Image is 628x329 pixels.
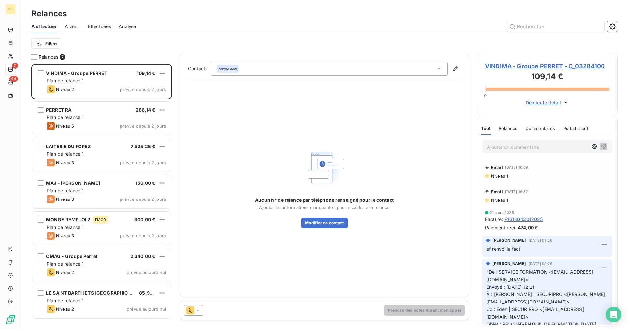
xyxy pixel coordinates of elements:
span: [PERSON_NAME] [492,261,526,267]
span: LE SAINT BARTH ETS [GEOGRAPHIC_DATA] [46,290,143,296]
span: LAITERIE DU FOREZ [46,144,91,149]
span: Déplier le détail [526,99,561,106]
span: Portail client [563,126,588,131]
span: FMOD [95,218,106,222]
span: Relances [499,126,517,131]
span: 109,14 € [137,70,155,76]
span: 44 [9,76,18,82]
span: Niveau 3 [56,197,74,202]
span: 300,00 € [134,217,155,222]
span: Plan de relance 1 [47,188,84,193]
span: Relances [39,54,58,60]
span: Ajouter les informations manquantes pour accéder à la relance [259,205,390,210]
span: À venir [65,23,80,30]
span: prévue depuis 2 jours [120,160,166,165]
span: Plan de relance 1 [47,151,84,157]
span: Cc : Eden | SECURIPRO <[EMAIL_ADDRESS][DOMAIN_NAME]> [486,306,584,320]
h3: 109,14 € [485,71,609,84]
span: 2 340,00 € [131,253,156,259]
span: prévue depuis 2 jours [120,123,166,129]
span: Niveau 2 [56,306,74,312]
div: grid [31,64,172,329]
span: 156,00 € [135,180,155,186]
span: [PERSON_NAME] [492,237,526,243]
span: 7 525,25 € [131,144,156,149]
input: Rechercher [506,21,604,32]
span: Niveau 3 [56,160,74,165]
h3: Relances [31,8,67,20]
span: Plan de relance 1 [47,298,84,303]
span: Envoyé : [DATE] 12:21 [486,284,534,290]
span: [DATE] 09:26 [529,238,552,242]
span: prévue depuis 2 jours [120,233,166,238]
button: Déplier le détail [524,99,571,106]
div: Open Intercom Messenger [606,307,621,322]
span: 7 [12,63,18,69]
span: Email [491,165,503,170]
span: Plan de relance 1 [47,78,84,83]
button: Filtrer [31,38,61,49]
span: MONGE REMPLOI 2 [46,217,90,222]
span: Commentaires [525,126,555,131]
span: [DATE] 09:26 [529,262,552,266]
span: Niveau 3 [56,233,74,238]
span: prévue aujourd’hui [127,270,166,275]
span: Niveau 2 [56,87,74,92]
span: Analyse [119,23,136,30]
span: MAJ - [PERSON_NAME] [46,180,100,186]
div: SE [5,4,16,14]
span: Paiement reçu [485,224,516,231]
span: Plan de relance 1 [47,224,84,230]
span: 474,00 € [518,224,538,231]
img: Logo LeanPay [5,315,16,325]
span: F16180_13012025 [504,216,543,223]
span: 286,14 € [136,107,155,113]
img: Empty state [304,147,345,189]
span: Niveau 1 [490,198,508,203]
span: prévue depuis 2 jours [120,197,166,202]
span: 7 [60,54,65,60]
em: Aucun nom [218,66,237,71]
span: Facture : [485,216,503,223]
span: Effectuées [88,23,111,30]
span: 21 mars 2025 [490,211,514,215]
span: À : [PERSON_NAME] | SECURIPRO <[PERSON_NAME][EMAIL_ADDRESS][DOMAIN_NAME]> [486,291,605,304]
button: Modifier ce contact [301,218,348,228]
label: Contact : [188,65,211,72]
span: Tout [481,126,491,131]
span: Niveau 2 [56,270,74,275]
span: prévue aujourd’hui [127,306,166,312]
span: [DATE] 16:52 [505,190,528,194]
span: Aucun N° de relance par téléphone renseigné pour le contact [255,197,394,203]
span: VINDIMA - Groupe PERRET - C_03284100 [485,62,609,71]
span: [DATE] 16:09 [505,165,528,169]
button: Prendre des notes durant mon appel [384,305,465,316]
span: Email [491,189,503,194]
span: À effectuer [31,23,57,30]
span: Plan de relance 1 [47,114,84,120]
span: ef renvoi la fact [486,246,521,251]
span: VINDIMA - Groupe PERRET [46,70,107,76]
span: Niveau 1 [490,173,508,179]
span: 0 [484,93,487,98]
span: PERRET RA [46,107,71,113]
span: "De : SERVICE FORMATION <[EMAIL_ADDRESS][DOMAIN_NAME]> [486,269,593,282]
span: OMAG - Groupe Perret [46,253,97,259]
span: Plan de relance 1 [47,261,84,267]
span: Niveau 5 [56,123,74,129]
span: prévue depuis 2 jours [120,87,166,92]
span: 85,90 € [139,290,157,296]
